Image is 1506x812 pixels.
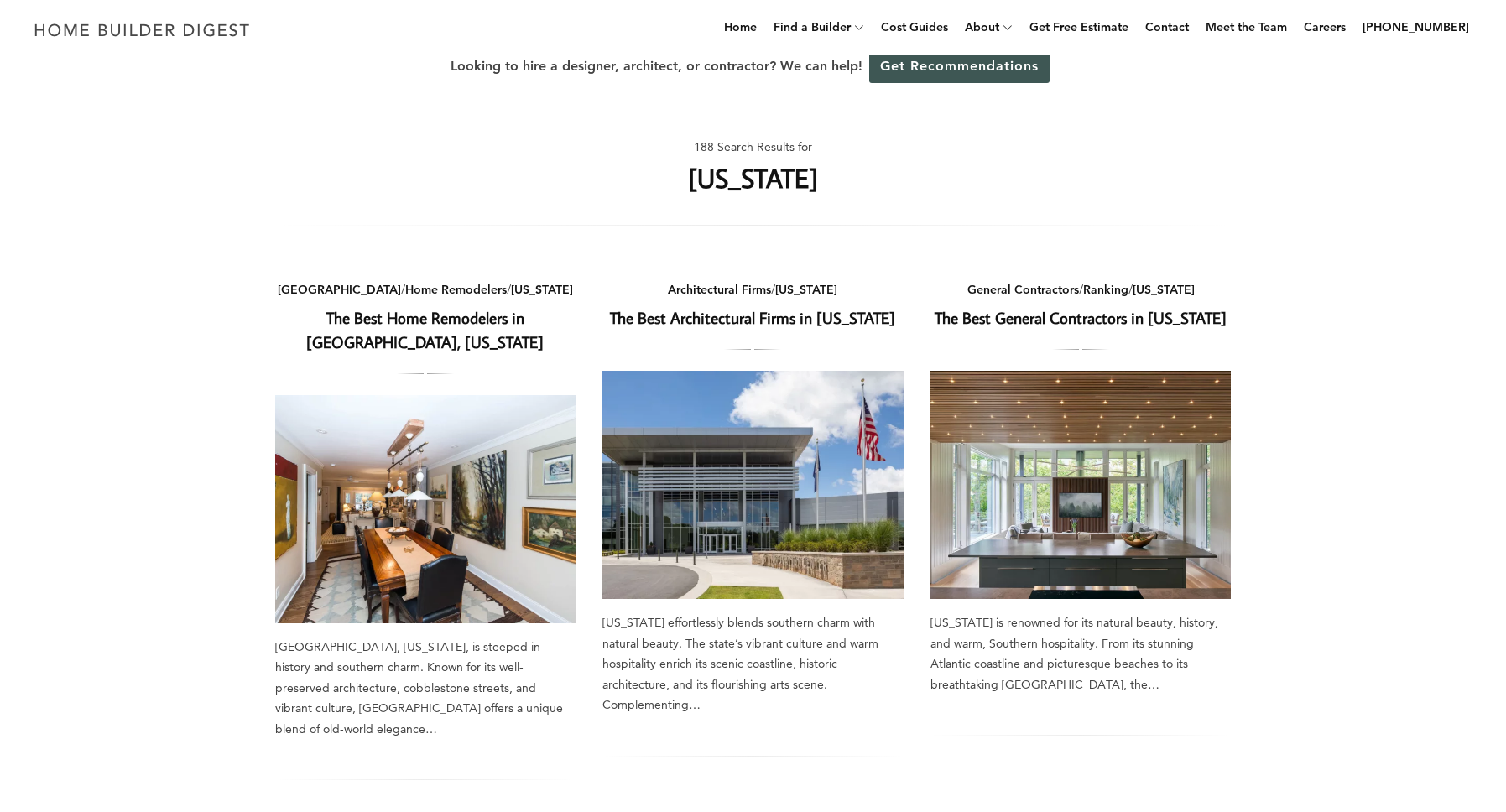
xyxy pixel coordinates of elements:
[688,158,818,198] h1: [US_STATE]
[1083,282,1128,297] a: Ranking
[602,371,904,599] a: The Best Architectural Firms in [US_STATE]
[967,282,1079,297] a: General Contractors
[694,137,812,158] span: 188 Search Results for
[775,282,837,297] a: [US_STATE]
[405,282,507,297] a: Home Remodelers
[930,371,1232,599] a: The Best General Contractors in [US_STATE]
[275,637,576,740] div: [GEOGRAPHIC_DATA], [US_STATE], is steeped in history and southern charm. Known for its well-prese...
[668,282,771,297] a: Architectural Firms
[610,307,895,328] a: The Best Architectural Firms in [US_STATE]
[511,282,573,297] a: [US_STATE]
[602,279,904,300] div: /
[930,279,1232,300] div: / /
[869,49,1050,83] a: Get Recommendations
[306,307,544,352] a: The Best Home Remodelers in [GEOGRAPHIC_DATA], [US_STATE]
[27,13,258,46] img: Home Builder Digest
[278,282,401,297] a: [GEOGRAPHIC_DATA]
[275,279,576,300] div: / /
[935,307,1227,328] a: The Best General Contractors in [US_STATE]
[602,612,904,716] div: [US_STATE] effortlessly blends southern charm with natural beauty. The state’s vibrant culture an...
[930,612,1232,695] div: [US_STATE] is renowned for its natural beauty, history, and warm, Southern hospitality. From its ...
[275,395,576,623] a: The Best Home Remodelers in [GEOGRAPHIC_DATA], [US_STATE]
[1133,282,1195,297] a: [US_STATE]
